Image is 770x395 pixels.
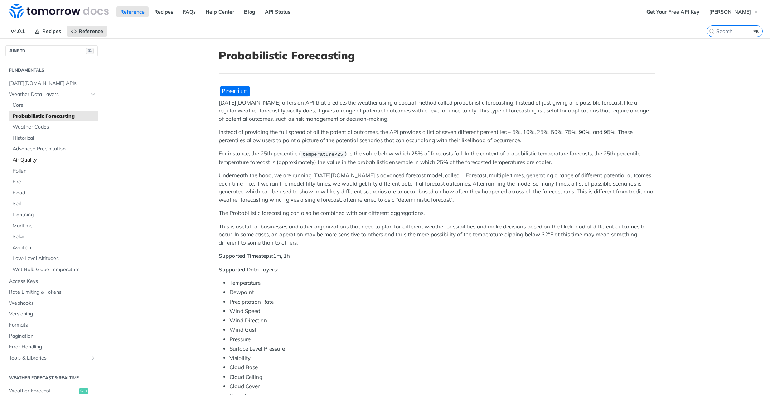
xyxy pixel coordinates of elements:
[9,300,96,307] span: Webhooks
[229,354,655,362] li: Visibility
[9,4,109,18] img: Tomorrow.io Weather API Docs
[219,172,655,204] p: Underneath the hood, we are running [DATE][DOMAIN_NAME]’s advanced forecast model, called 1 Forec...
[9,253,98,264] a: Low-Level Altitudes
[219,252,273,259] strong: Supported Timesteps:
[5,309,98,319] a: Versioning
[90,355,96,361] button: Show subpages for Tools & Libraries
[229,336,655,344] li: Pressure
[9,91,88,98] span: Weather Data Layers
[709,9,751,15] span: [PERSON_NAME]
[643,6,703,17] a: Get Your Free API Key
[5,287,98,298] a: Rate Limiting & Tokens
[240,6,259,17] a: Blog
[79,28,103,34] span: Reference
[219,223,655,247] p: This is useful for businesses and other organizations that need to plan for different weather pos...
[9,242,98,253] a: Aviation
[42,28,61,34] span: Recipes
[9,343,96,351] span: Error Handling
[709,28,715,34] svg: Search
[5,320,98,331] a: Formats
[67,26,107,37] a: Reference
[9,100,98,111] a: Core
[9,387,77,395] span: Weather Forecast
[7,26,29,37] span: v4.0.1
[13,222,96,230] span: Maritime
[5,45,98,56] button: JUMP TO⌘/
[13,255,96,262] span: Low-Level Altitudes
[9,264,98,275] a: Wet Bulb Globe Temperature
[13,156,96,164] span: Air Quality
[229,345,655,353] li: Surface Level Pressure
[219,150,655,166] p: For instance, the 25th percentile ( ) is the value below which 25% of forecasts fall. In the cont...
[9,188,98,198] a: Flood
[9,80,96,87] span: [DATE][DOMAIN_NAME] APIs
[9,209,98,220] a: Lightning
[79,388,88,394] span: get
[13,113,96,120] span: Probabilistic Forecasting
[5,298,98,309] a: Webhooks
[5,342,98,352] a: Error Handling
[116,6,149,17] a: Reference
[9,310,96,318] span: Versioning
[229,279,655,287] li: Temperature
[13,189,96,197] span: Flood
[229,307,655,315] li: Wind Speed
[5,353,98,363] a: Tools & LibrariesShow subpages for Tools & Libraries
[9,111,98,122] a: Probabilistic Forecasting
[5,276,98,287] a: Access Keys
[9,177,98,187] a: Fire
[5,67,98,73] h2: Fundamentals
[5,331,98,342] a: Pagination
[9,144,98,154] a: Advanced Precipitation
[9,155,98,165] a: Air Quality
[13,178,96,186] span: Fire
[229,373,655,381] li: Cloud Ceiling
[13,211,96,218] span: Lightning
[9,221,98,231] a: Maritime
[9,289,96,296] span: Rate Limiting & Tokens
[9,322,96,329] span: Formats
[219,99,655,123] p: [DATE][DOMAIN_NAME] offers an API that predicts the weather using a special method called probabi...
[229,288,655,297] li: Dewpoint
[13,145,96,153] span: Advanced Precipitation
[9,198,98,209] a: Soil
[86,48,94,54] span: ⌘/
[302,151,343,157] span: temperatureP25
[13,266,96,273] span: Wet Bulb Globe Temperature
[13,102,96,109] span: Core
[90,92,96,97] button: Hide subpages for Weather Data Layers
[5,375,98,381] h2: Weather Forecast & realtime
[179,6,200,17] a: FAQs
[219,266,278,273] strong: Supported Data Layers:
[219,252,655,260] p: 1m, 1h
[752,28,761,35] kbd: ⌘K
[229,326,655,334] li: Wind Gust
[13,135,96,142] span: Historical
[202,6,238,17] a: Help Center
[9,166,98,177] a: Pollen
[13,168,96,175] span: Pollen
[229,382,655,391] li: Cloud Cover
[13,233,96,240] span: Solar
[219,209,655,217] p: The Probabilistic forecasting can also be combined with our different aggregations.
[219,49,655,62] h1: Probabilistic Forecasting
[9,133,98,144] a: Historical
[5,78,98,89] a: [DATE][DOMAIN_NAME] APIs
[9,333,96,340] span: Pagination
[9,231,98,242] a: Solar
[229,298,655,306] li: Precipitation Rate
[229,363,655,372] li: Cloud Base
[13,244,96,251] span: Aviation
[9,122,98,133] a: Weather Codes
[705,6,763,17] button: [PERSON_NAME]
[150,6,177,17] a: Recipes
[261,6,294,17] a: API Status
[9,278,96,285] span: Access Keys
[30,26,65,37] a: Recipes
[229,317,655,325] li: Wind Direction
[13,200,96,207] span: Soil
[13,124,96,131] span: Weather Codes
[5,89,98,100] a: Weather Data LayersHide subpages for Weather Data Layers
[9,355,88,362] span: Tools & Libraries
[219,128,655,144] p: Instead of providing the full spread of all the potential outcomes, the API provides a list of se...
